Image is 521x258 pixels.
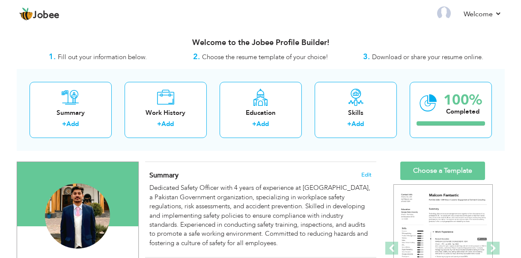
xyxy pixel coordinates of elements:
[33,11,60,20] span: Jobee
[17,39,505,47] h3: Welcome to the Jobee Profile Builder!
[62,120,66,129] label: +
[19,7,60,21] a: Jobee
[19,7,33,21] img: jobee.io
[36,108,105,117] div: Summary
[322,108,390,117] div: Skills
[363,51,370,62] strong: 3.
[157,120,161,129] label: +
[372,53,483,61] span: Download or share your resume online.
[252,120,256,129] label: +
[351,120,364,128] a: Add
[464,9,502,19] a: Welcome
[131,108,200,117] div: Work History
[347,120,351,129] label: +
[58,53,147,61] span: Fill out your information below.
[149,171,179,180] span: Summary
[444,107,482,116] div: Completed
[202,53,328,61] span: Choose the resume template of your choice!
[66,120,79,128] a: Add
[161,120,174,128] a: Add
[226,108,295,117] div: Education
[256,120,269,128] a: Add
[193,51,200,62] strong: 2.
[400,162,485,180] a: Choose a Template
[361,172,372,178] span: Edit
[437,6,451,20] img: Profile Img
[45,183,110,249] img: Muhammad Junaid
[49,51,56,62] strong: 1.
[149,183,371,248] div: Dedicated Safety Officer with 4 years of experience at [GEOGRAPHIC_DATA], a Pakistan Government o...
[444,93,482,107] div: 100%
[149,171,371,180] h4: Adding a summary is a quick and easy way to highlight your experience and interests.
